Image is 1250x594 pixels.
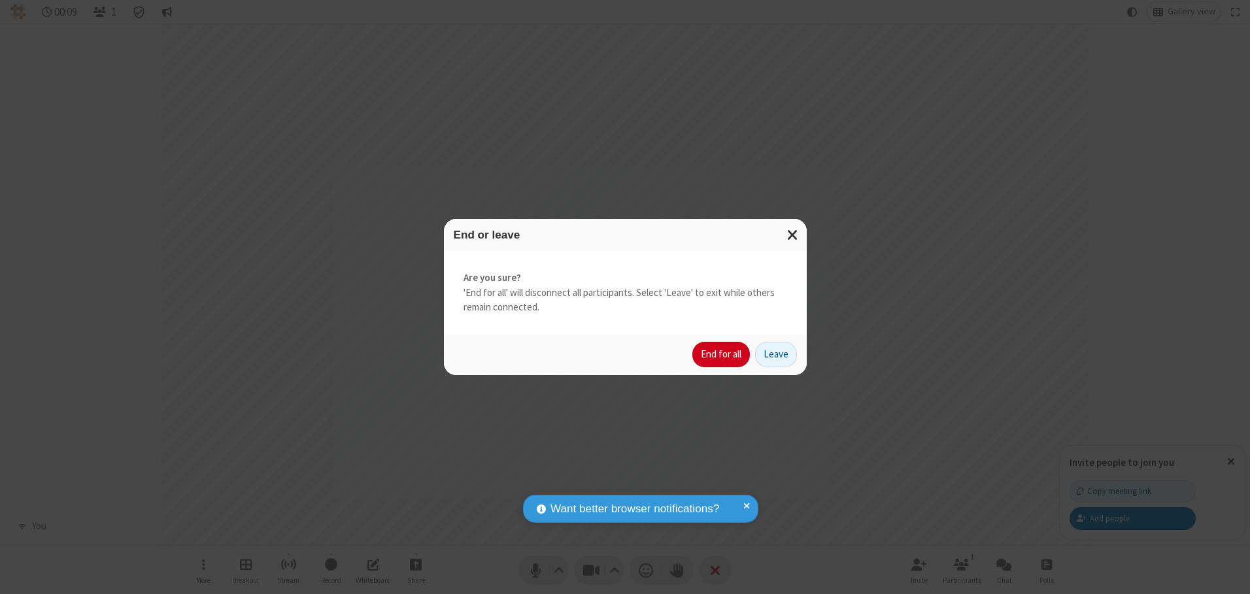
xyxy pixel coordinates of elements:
button: Leave [755,342,797,368]
span: Want better browser notifications? [550,501,719,518]
button: Close modal [779,219,807,251]
button: End for all [692,342,750,368]
div: 'End for all' will disconnect all participants. Select 'Leave' to exit while others remain connec... [444,251,807,335]
h3: End or leave [454,229,797,241]
strong: Are you sure? [464,271,787,286]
